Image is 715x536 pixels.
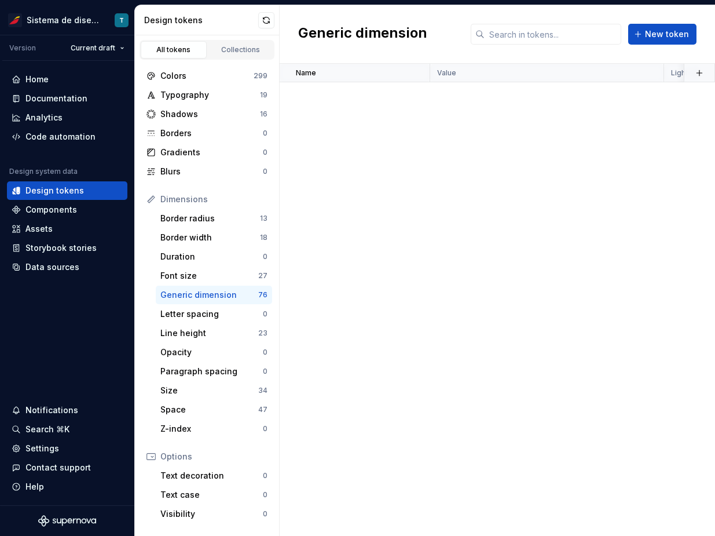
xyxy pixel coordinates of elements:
[156,381,272,400] a: Size34
[7,127,127,146] a: Code automation
[142,67,272,85] a: Colors299
[160,89,260,101] div: Typography
[142,162,272,181] a: Blurs0
[160,366,263,377] div: Paragraph spacing
[7,420,127,439] button: Search ⌘K
[160,127,263,139] div: Borders
[160,232,260,243] div: Border width
[25,185,84,196] div: Design tokens
[263,490,267,499] div: 0
[263,348,267,357] div: 0
[27,14,101,26] div: Sistema de diseño Iberia
[258,290,267,300] div: 76
[7,477,127,496] button: Help
[156,343,272,362] a: Opacity0
[119,16,124,25] div: T
[254,71,267,81] div: 299
[7,89,127,108] a: Documentation
[263,424,267,433] div: 0
[212,45,270,54] div: Collections
[160,423,263,435] div: Z-index
[156,286,272,304] a: Generic dimension76
[628,24,696,45] button: New token
[156,247,272,266] a: Duration0
[263,252,267,261] div: 0
[260,110,267,119] div: 16
[7,401,127,420] button: Notifications
[260,214,267,223] div: 13
[160,347,263,358] div: Opacity
[9,43,36,53] div: Version
[260,90,267,100] div: 19
[156,420,272,438] a: Z-index0
[671,68,688,78] p: Light
[160,194,267,205] div: Dimensions
[160,327,258,339] div: Line height
[160,489,263,501] div: Text case
[258,386,267,395] div: 34
[263,167,267,176] div: 0
[437,68,456,78] p: Value
[25,74,49,85] div: Home
[298,24,427,45] h2: Generic dimension
[2,8,132,32] button: Sistema de diseño IberiaT
[258,271,267,280] div: 27
[263,367,267,376] div: 0
[160,166,263,177] div: Blurs
[260,233,267,242] div: 18
[8,13,22,27] img: 55604660-494d-44a9-beb2-692398e9940a.png
[160,451,267,462] div: Options
[160,213,260,224] div: Border radius
[156,305,272,323] a: Letter spacing0
[25,242,97,254] div: Storybook stories
[25,204,77,216] div: Components
[160,70,254,82] div: Colors
[485,24,621,45] input: Search in tokens...
[25,223,53,235] div: Assets
[160,470,263,482] div: Text decoration
[7,220,127,238] a: Assets
[160,270,258,282] div: Font size
[156,486,272,504] a: Text case0
[71,43,115,53] span: Current draft
[144,14,258,26] div: Design tokens
[156,362,272,381] a: Paragraph spacing0
[7,200,127,219] a: Components
[156,228,272,247] a: Border width18
[142,105,272,123] a: Shadows16
[7,458,127,477] button: Contact support
[25,131,96,143] div: Code automation
[160,108,260,120] div: Shadows
[7,108,127,127] a: Analytics
[25,424,69,435] div: Search ⌘K
[142,143,272,162] a: Gradients0
[38,515,96,527] svg: Supernova Logo
[156,505,272,523] a: Visibility0
[25,261,79,273] div: Data sources
[263,129,267,138] div: 0
[7,239,127,257] a: Storybook stories
[156,400,272,419] a: Space47
[142,86,272,104] a: Typography19
[645,28,689,40] span: New token
[25,112,63,123] div: Analytics
[7,258,127,276] a: Data sources
[263,509,267,519] div: 0
[160,508,263,520] div: Visibility
[160,308,263,320] div: Letter spacing
[7,181,127,200] a: Design tokens
[142,124,272,143] a: Borders0
[258,405,267,414] div: 47
[263,148,267,157] div: 0
[145,45,203,54] div: All tokens
[160,385,258,396] div: Size
[156,324,272,342] a: Line height23
[160,147,263,158] div: Gradients
[9,167,78,176] div: Design system data
[263,471,267,480] div: 0
[25,481,44,493] div: Help
[25,462,91,473] div: Contact support
[263,309,267,319] div: 0
[156,267,272,285] a: Font size27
